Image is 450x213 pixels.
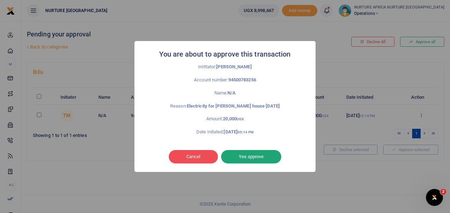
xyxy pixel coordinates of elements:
strong: [DATE] [224,129,253,134]
button: Cancel [169,150,218,163]
strong: N/A [227,90,236,96]
iframe: Intercom live chat [426,189,443,206]
button: Yes approve [221,150,281,163]
span: 2 [440,189,446,195]
strong: 94500783256 [229,77,256,82]
p: Amount: [150,115,300,123]
small: 05:14 PM [238,130,254,134]
small: UGX [237,117,244,121]
strong: 20,000 [223,116,244,121]
strong: Electricity for [PERSON_NAME] house [DATE] [187,103,280,109]
p: Name: [150,90,300,97]
p: Date Initated: [150,128,300,136]
p: Inititator: [150,63,300,71]
p: Reason: [150,103,300,110]
strong: [PERSON_NAME] [216,64,252,69]
h2: You are about to approve this transaction [159,48,290,61]
p: Account number: [150,76,300,84]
